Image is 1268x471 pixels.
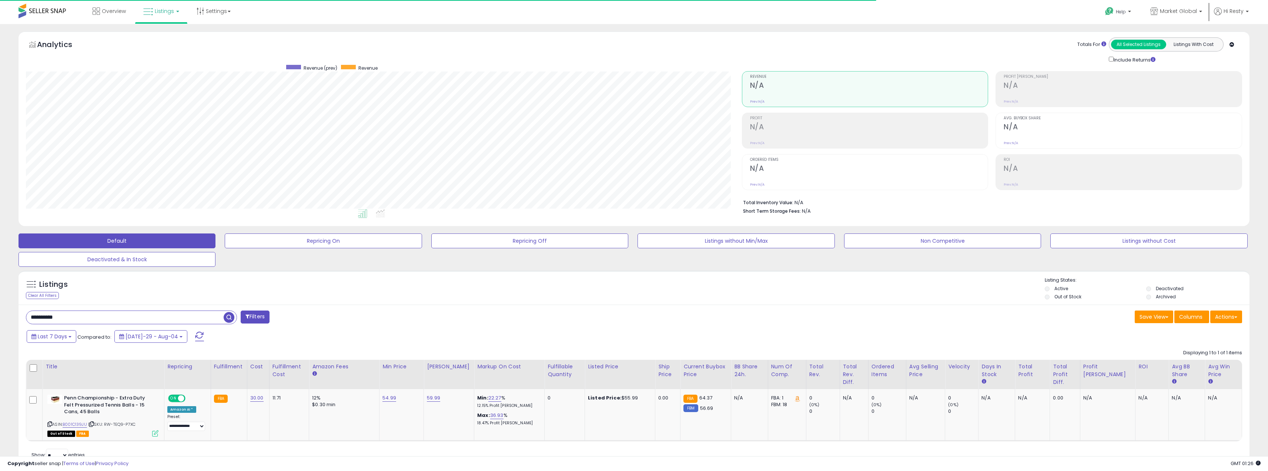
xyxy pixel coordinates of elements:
[126,333,178,340] span: [DATE]-29 - Aug-04
[1004,99,1018,104] small: Prev: N/A
[1099,1,1138,24] a: Help
[809,402,820,408] small: (0%)
[1183,349,1242,356] div: Displaying 1 to 1 of 1 items
[312,395,374,401] div: 12%
[750,164,988,174] h2: N/A
[490,412,503,419] a: 36.93
[809,395,840,401] div: 0
[981,378,986,385] small: Days In Stock.
[155,7,174,15] span: Listings
[1054,285,1068,292] label: Active
[981,363,1012,378] div: Days In Stock
[214,395,228,403] small: FBA
[7,460,34,467] strong: Copyright
[638,233,834,248] button: Listings without Min/Max
[477,412,539,426] div: %
[1156,285,1184,292] label: Deactivated
[382,394,396,402] a: 54.99
[1004,123,1242,133] h2: N/A
[77,334,111,341] span: Compared to:
[477,394,488,401] b: Min:
[750,116,988,120] span: Profit
[1166,40,1221,49] button: Listings With Cost
[843,363,865,386] div: Total Rev. Diff.
[750,99,765,104] small: Prev: N/A
[272,363,306,378] div: Fulfillment Cost
[1224,7,1244,15] span: Hi Resty
[750,81,988,91] h2: N/A
[948,363,975,371] div: Velocity
[734,395,762,401] div: N/A
[63,421,87,428] a: B001C139JU
[114,330,187,343] button: [DATE]-29 - Aug-04
[38,333,67,340] span: Last 7 Days
[588,395,649,401] div: $55.99
[1105,7,1114,16] i: Get Help
[427,363,471,371] div: [PERSON_NAME]
[96,460,128,467] a: Privacy Policy
[47,431,75,437] span: All listings that are currently out of stock and unavailable for purchase on Amazon
[46,363,161,371] div: Title
[312,401,374,408] div: $0.30 min
[699,394,713,401] span: 64.37
[1004,182,1018,187] small: Prev: N/A
[981,395,1009,401] div: N/A
[1111,40,1166,49] button: All Selected Listings
[312,363,376,371] div: Amazon Fees
[683,395,697,403] small: FBA
[1045,277,1249,284] p: Listing States:
[1083,363,1132,378] div: Profit [PERSON_NAME]
[809,363,837,378] div: Total Rev.
[474,360,545,389] th: The percentage added to the cost of goods (COGS) that forms the calculator for Min & Max prices.
[63,460,95,467] a: Terms of Use
[750,75,988,79] span: Revenue
[427,394,440,402] a: 59.99
[1210,311,1242,323] button: Actions
[358,65,378,71] span: Revenue
[102,7,126,15] span: Overview
[1018,395,1044,401] div: N/A
[1077,41,1106,48] div: Totals For
[19,233,215,248] button: Default
[312,371,317,377] small: Amazon Fees.
[871,402,882,408] small: (0%)
[750,158,988,162] span: Ordered Items
[477,395,539,408] div: %
[1004,75,1242,79] span: Profit [PERSON_NAME]
[1179,313,1202,321] span: Columns
[948,395,978,401] div: 0
[871,363,903,378] div: Ordered Items
[1138,395,1163,401] div: N/A
[548,363,582,378] div: Fulfillable Quantity
[658,363,677,378] div: Ship Price
[1172,378,1176,385] small: Avg BB Share.
[37,39,87,52] h5: Analytics
[64,395,154,417] b: Penn Championship - Extra Duty Felt Pressurized Tennis Balls - 15 Cans, 45 Balls
[771,363,803,378] div: Num of Comp.
[1208,363,1239,378] div: Avg Win Price
[844,233,1041,248] button: Non Competitive
[1116,9,1126,15] span: Help
[184,395,196,402] span: OFF
[1004,116,1242,120] span: Avg. Buybox Share
[167,414,205,431] div: Preset:
[250,363,266,371] div: Cost
[1050,233,1247,248] button: Listings without Cost
[169,395,178,402] span: ON
[743,199,793,206] b: Total Inventory Value:
[948,402,958,408] small: (0%)
[167,363,208,371] div: Repricing
[771,395,800,401] div: FBA: 1
[39,279,68,290] h5: Listings
[802,208,811,215] span: N/A
[1172,395,1199,401] div: N/A
[743,208,801,214] b: Short Term Storage Fees:
[1172,363,1202,378] div: Avg BB Share
[47,395,158,436] div: ASIN:
[1231,460,1261,467] span: 2025-08-12 01:26 GMT
[948,408,978,415] div: 0
[700,405,713,412] span: 56.69
[1054,293,1081,300] label: Out of Stock
[1004,141,1018,145] small: Prev: N/A
[909,363,942,378] div: Avg Selling Price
